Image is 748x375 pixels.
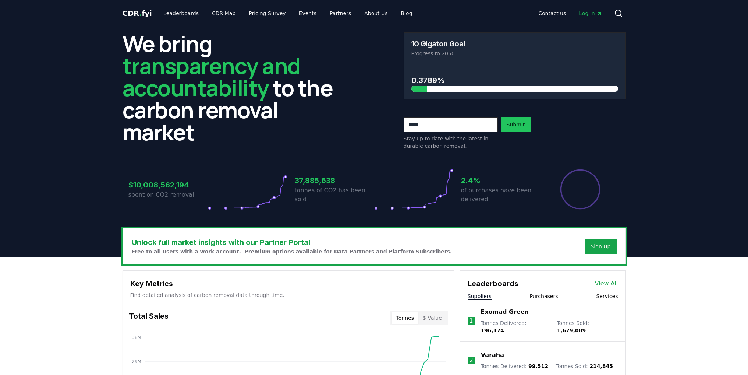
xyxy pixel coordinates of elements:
a: Varaha [481,351,504,360]
p: Progress to 2050 [411,50,618,57]
nav: Main [157,7,418,20]
button: $ Value [418,312,446,324]
p: Stay up to date with the latest in durable carbon removal. [404,135,498,150]
button: Sign Up [585,239,616,254]
span: transparency and accountability [123,50,300,103]
a: Exomad Green [481,308,529,316]
p: tonnes of CO2 has been sold [295,186,374,204]
p: 2 [469,356,473,365]
h3: $10,008,562,194 [128,179,208,190]
a: Pricing Survey [243,7,291,20]
p: spent on CO2 removal [128,190,208,199]
p: of purchases have been delivered [461,186,540,204]
p: Free to all users with a work account. Premium options available for Data Partners and Platform S... [132,248,452,255]
a: CDR Map [206,7,241,20]
span: CDR fyi [123,9,152,18]
button: Submit [501,117,531,132]
h3: 2.4% [461,175,540,186]
button: Suppliers [468,292,492,300]
a: Leaderboards [157,7,205,20]
h3: 0.3789% [411,75,618,86]
a: Events [293,7,322,20]
h3: 37,885,638 [295,175,374,186]
a: CDR.fyi [123,8,152,18]
h3: Total Sales [129,311,169,325]
a: Sign Up [591,243,610,250]
a: View All [595,279,618,288]
span: 1,679,089 [557,327,586,333]
span: 214,845 [589,363,613,369]
span: Log in [579,10,602,17]
a: Log in [573,7,608,20]
button: Services [596,292,618,300]
tspan: 38M [132,335,141,340]
div: Percentage of sales delivered [560,169,601,210]
h3: 10 Gigaton Goal [411,40,465,48]
p: Tonnes Sold : [556,362,613,370]
h3: Leaderboards [468,278,518,289]
p: Tonnes Delivered : [481,319,549,334]
tspan: 29M [132,359,141,364]
span: 99,512 [528,363,548,369]
p: 1 [469,316,473,325]
p: Tonnes Delivered : [481,362,548,370]
span: 196,174 [481,327,504,333]
a: Contact us [532,7,572,20]
p: Tonnes Sold : [557,319,618,334]
a: Blog [395,7,418,20]
nav: Main [532,7,608,20]
span: . [139,9,142,18]
a: About Us [358,7,393,20]
p: Find detailed analysis of carbon removal data through time. [130,291,446,299]
a: Partners [324,7,357,20]
button: Purchasers [530,292,558,300]
h3: Unlock full market insights with our Partner Portal [132,237,452,248]
h3: Key Metrics [130,278,446,289]
button: Tonnes [392,312,418,324]
h2: We bring to the carbon removal market [123,32,345,143]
